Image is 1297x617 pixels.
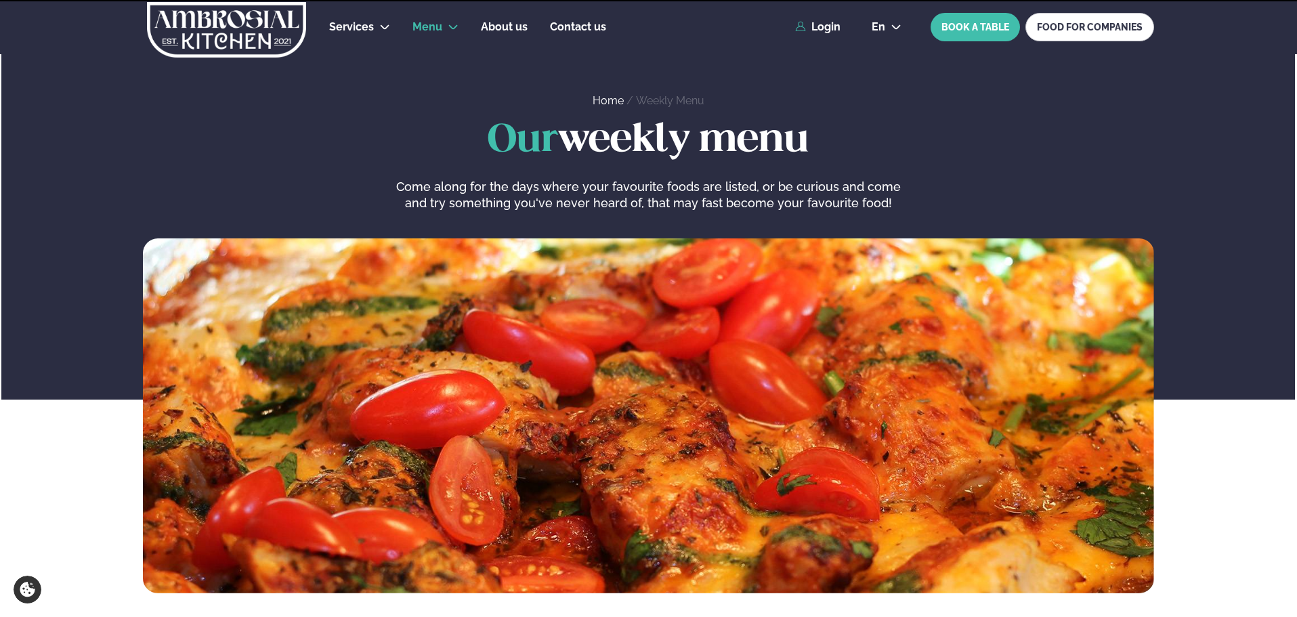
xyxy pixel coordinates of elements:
h1: weekly menu [143,119,1154,163]
span: Contact us [550,20,606,33]
button: BOOK A TABLE [931,13,1020,41]
img: image alt [143,238,1154,593]
a: About us [481,19,528,35]
span: en [872,22,885,33]
a: Login [795,21,841,33]
a: Home [593,94,624,107]
span: Our [488,122,558,159]
p: Come along for the days where your favourite foods are listed, or be curious and come and try som... [392,179,904,211]
span: Services [329,20,374,33]
img: logo [146,2,307,58]
button: en [861,22,912,33]
span: Menu [412,20,442,33]
a: FOOD FOR COMPANIES [1025,13,1154,41]
a: Services [329,19,374,35]
a: Contact us [550,19,606,35]
a: Menu [412,19,442,35]
a: Weekly Menu [636,94,704,107]
span: About us [481,20,528,33]
span: / [626,94,636,107]
a: Cookie settings [14,576,41,603]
